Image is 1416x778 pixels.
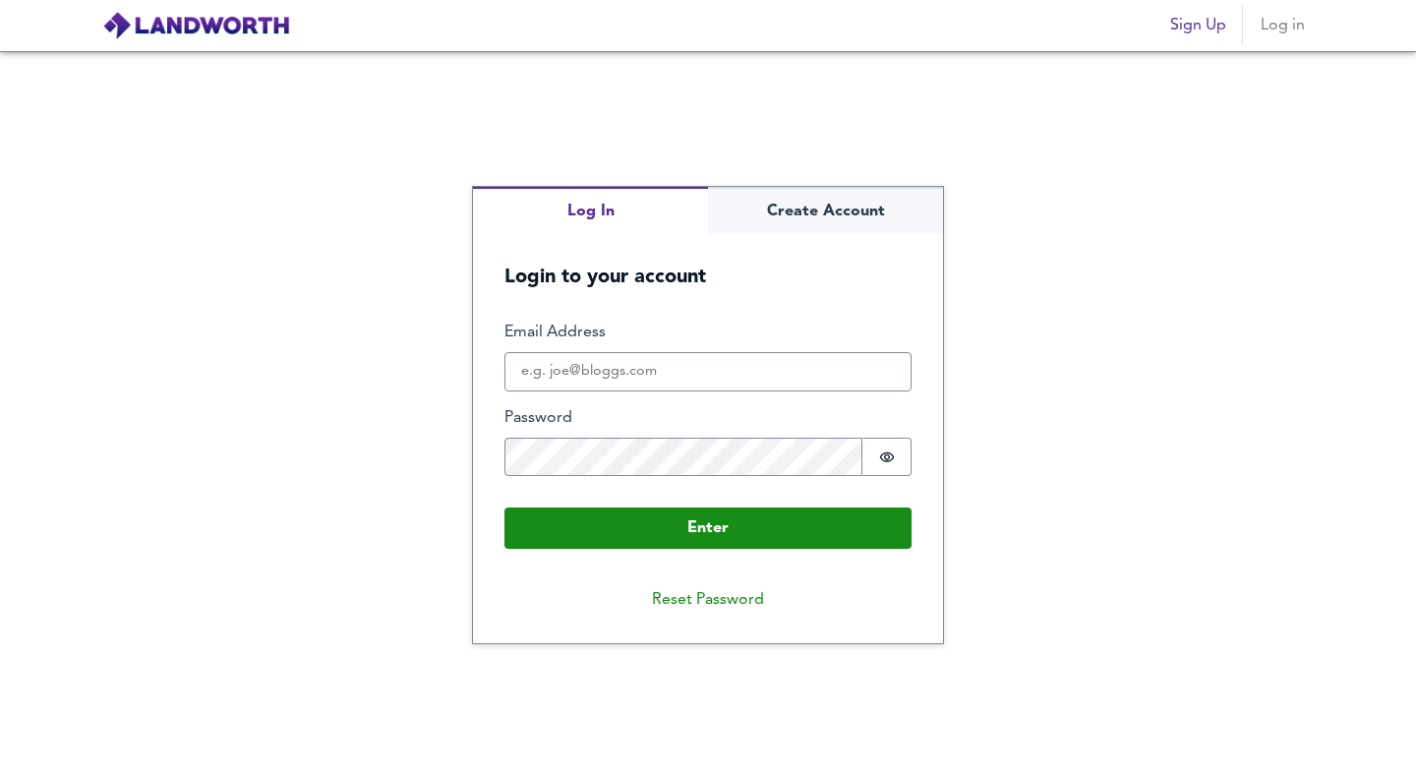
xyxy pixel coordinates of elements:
[1259,12,1306,39] span: Log in
[708,187,943,235] button: Create Account
[473,234,943,290] h5: Login to your account
[1170,12,1226,39] span: Sign Up
[862,438,912,477] button: Show password
[1251,6,1314,45] button: Log in
[504,508,912,549] button: Enter
[1162,6,1234,45] button: Sign Up
[504,352,912,391] input: e.g. joe@bloggs.com
[636,580,780,620] button: Reset Password
[504,407,912,430] label: Password
[473,187,708,235] button: Log In
[504,322,912,344] label: Email Address
[102,11,290,40] img: logo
